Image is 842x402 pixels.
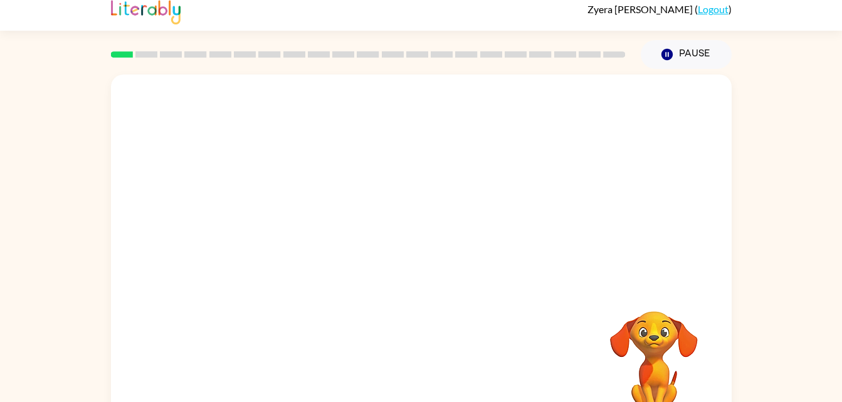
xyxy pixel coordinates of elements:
a: Logout [698,3,729,15]
div: ( ) [587,3,732,15]
button: Pause [641,40,732,69]
span: Zyera [PERSON_NAME] [587,3,695,15]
